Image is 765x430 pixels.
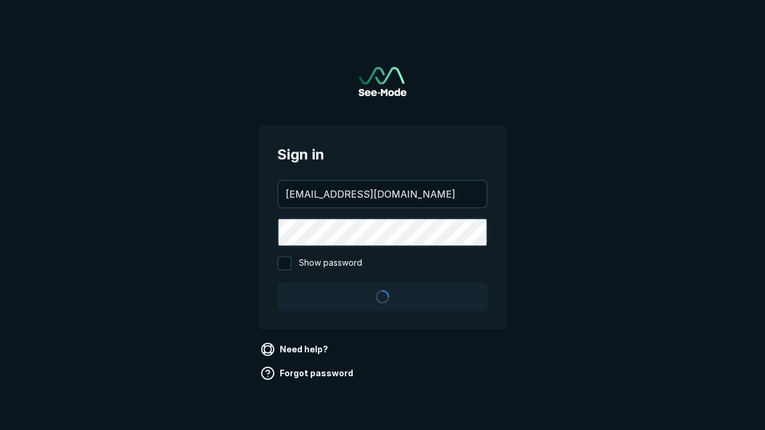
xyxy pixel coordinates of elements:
a: Forgot password [258,364,358,383]
span: Show password [299,256,362,271]
a: Go to sign in [359,67,406,96]
input: your@email.com [279,181,486,207]
img: See-Mode Logo [359,67,406,96]
a: Need help? [258,340,333,359]
span: Sign in [277,144,488,165]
